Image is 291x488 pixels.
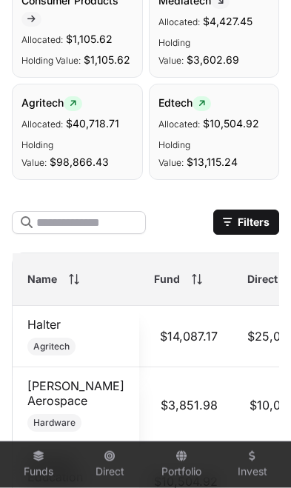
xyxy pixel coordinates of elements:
span: $40,718.71 [66,117,119,130]
span: $3,602.69 [187,53,239,66]
a: Funds [9,445,68,485]
span: Hardware [33,417,76,429]
span: Allocated: [158,16,200,27]
span: Edtech [158,96,211,109]
button: Filters [213,210,279,235]
span: $98,866.43 [50,156,109,168]
td: $3,851.98 [139,367,233,444]
a: Halter [27,317,61,332]
span: Allocated: [21,34,63,45]
span: Holding Value: [21,55,81,66]
span: Name [27,272,57,287]
span: Direct [247,272,278,287]
td: $14,087.17 [139,306,233,367]
a: Portfolio [152,445,211,485]
span: $4,427.45 [203,15,252,27]
span: Fund [154,272,180,287]
span: Holding Value: [158,37,190,66]
span: Holding Value: [21,139,53,168]
span: $13,115.24 [187,156,238,168]
span: Agritech [21,96,82,109]
span: Holding Value: [158,139,190,168]
a: [PERSON_NAME] Aerospace [27,378,124,408]
span: $10,504.92 [203,117,259,130]
span: Allocated: [158,118,200,130]
a: Direct [80,445,139,485]
span: Allocated: [21,118,63,130]
span: Agritech [33,341,70,352]
span: $1,105.62 [84,53,130,66]
span: $1,105.62 [66,33,113,45]
iframe: Chat Widget [217,417,291,488]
